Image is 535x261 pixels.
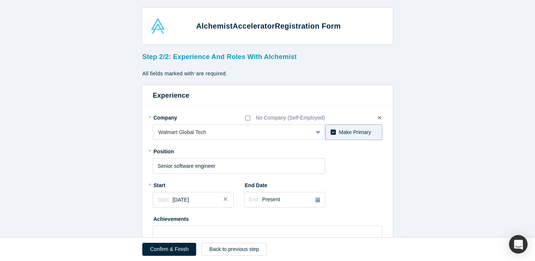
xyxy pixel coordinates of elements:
[249,196,260,202] span: End:
[153,192,234,208] button: Start:[DATE]
[196,22,341,30] strong: Alchemist Registration Form
[153,158,325,174] input: Sales Manager
[153,111,194,122] label: Company
[256,114,325,122] div: No Company (Self-Employed)
[142,243,196,256] button: Confirm & Finish
[153,213,194,223] label: Achievements
[233,22,275,30] span: Accelerator
[153,145,194,156] label: Position
[158,197,170,203] span: Start:
[153,179,194,189] label: Start
[201,243,267,256] button: Back to previous step
[153,91,382,101] h3: Experience
[244,179,286,189] label: End Date
[150,18,166,34] img: Alchemist Accelerator Logo
[339,128,371,136] div: Make Primary
[142,49,393,62] h3: Step 2/2: Experience and Roles with Alchemist
[142,70,393,78] p: All fields marked with are required.
[244,192,325,208] button: End:Present
[172,197,189,203] span: [DATE]
[223,192,234,208] button: Close
[262,196,280,202] span: Present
